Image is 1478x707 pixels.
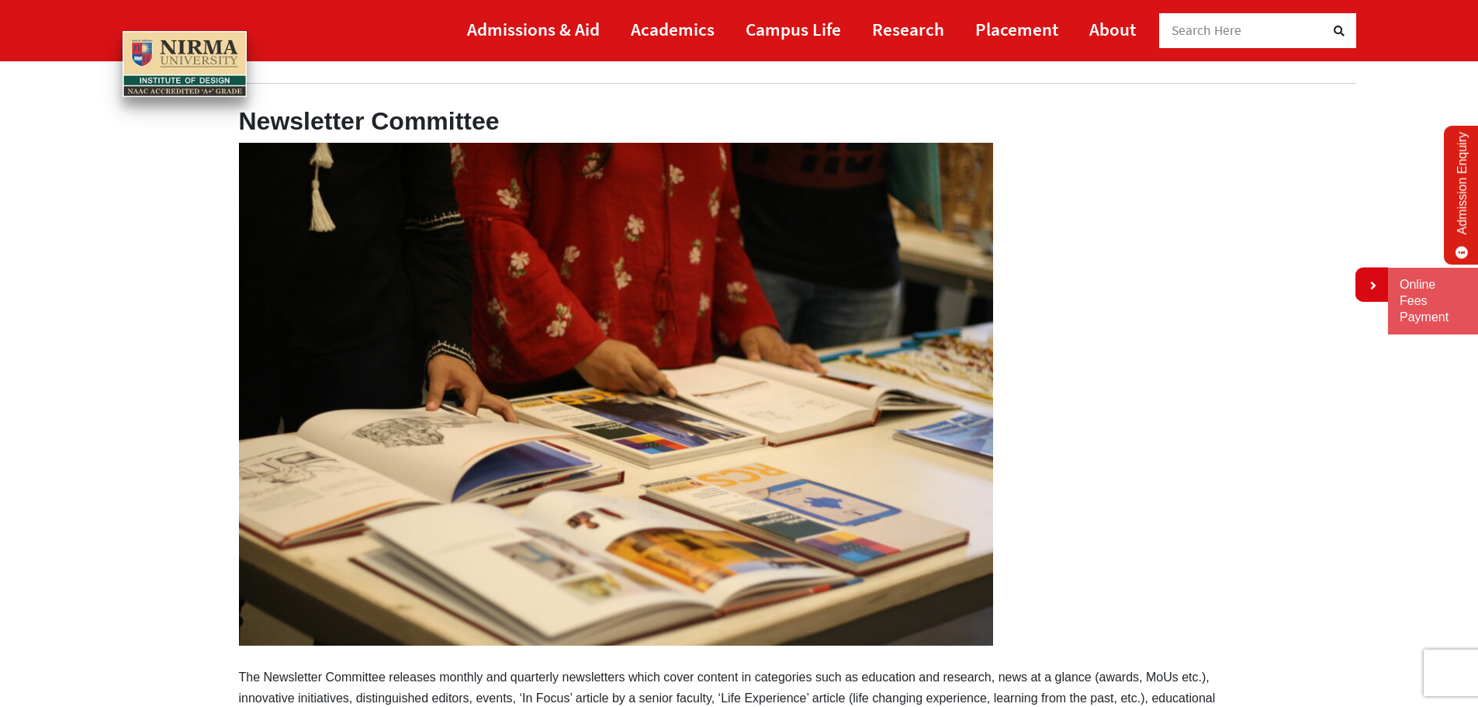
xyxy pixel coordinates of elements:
a: Admissions & Aid [467,12,600,47]
img: main_logo [123,31,247,98]
a: Campus Life [746,12,841,47]
a: Research [872,12,944,47]
a: Online Fees Payment [1400,277,1466,325]
a: About [1089,12,1136,47]
span: Search Here [1172,22,1242,39]
h2: Newsletter Committee [239,106,1240,136]
a: Academics [631,12,715,47]
a: Placement [975,12,1058,47]
img: IMG_5714-scaled-e1663228191575 [239,143,993,646]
